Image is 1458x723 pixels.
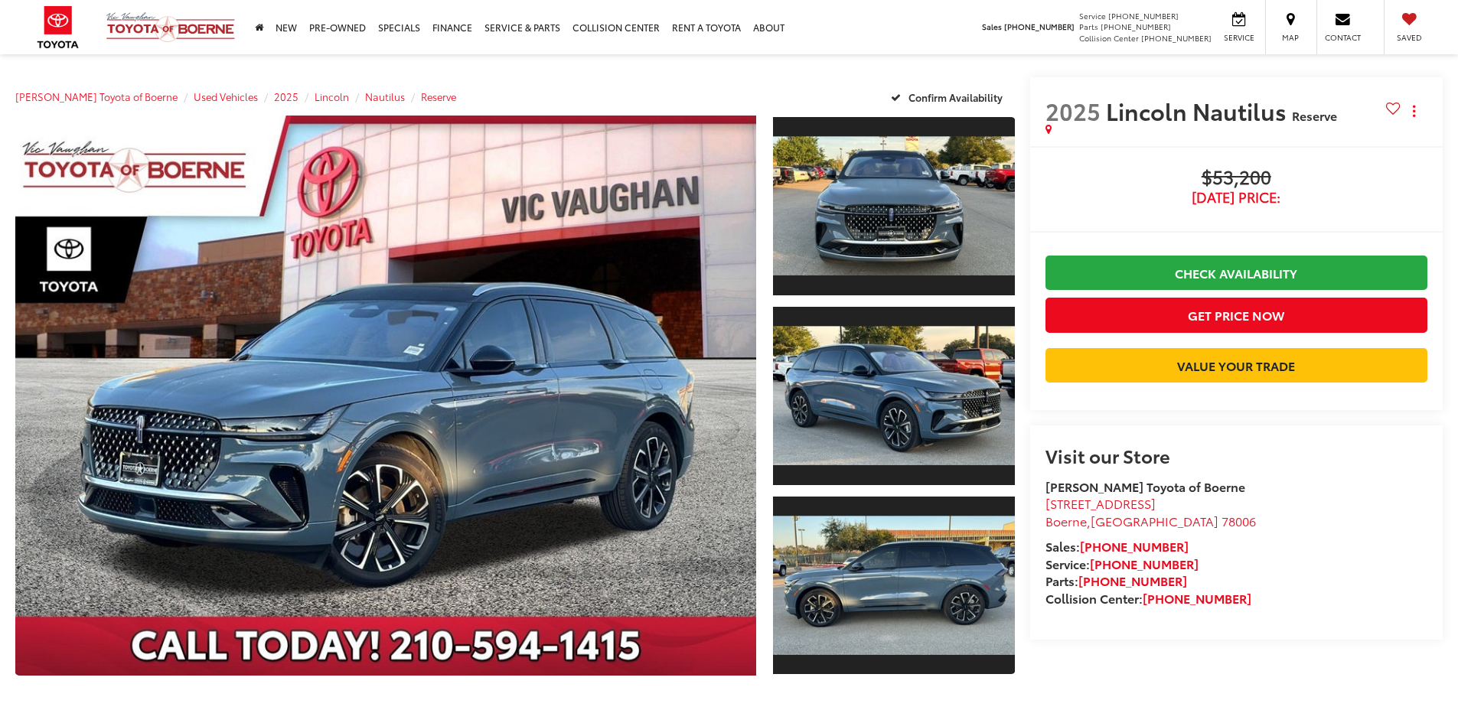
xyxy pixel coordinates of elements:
[1045,94,1101,127] span: 2025
[15,90,178,103] a: [PERSON_NAME] Toyota of Boerne
[770,327,1016,465] img: 2025 Lincoln Nautilus Reserve
[274,90,298,103] a: 2025
[770,137,1016,275] img: 2025 Lincoln Nautilus Reserve
[1045,298,1427,332] button: Get Price Now
[1045,445,1427,465] h2: Visit our Store
[773,495,1015,676] a: Expand Photo 3
[1045,589,1251,607] strong: Collision Center:
[1325,32,1361,43] span: Contact
[1222,512,1256,529] span: 78006
[1045,167,1427,190] span: $53,200
[1080,537,1189,555] a: [PHONE_NUMBER]
[1079,32,1139,44] span: Collision Center
[421,90,456,103] a: Reserve
[1079,10,1106,21] span: Service
[1045,477,1245,495] strong: [PERSON_NAME] Toyota of Boerne
[1108,10,1179,21] span: [PHONE_NUMBER]
[1274,32,1307,43] span: Map
[1045,190,1427,205] span: [DATE] Price:
[1078,572,1187,589] a: [PHONE_NUMBER]
[773,116,1015,297] a: Expand Photo 1
[1045,512,1256,529] span: ,
[1143,589,1251,607] a: [PHONE_NUMBER]
[1091,512,1218,529] span: [GEOGRAPHIC_DATA]
[1392,32,1426,43] span: Saved
[1045,494,1256,529] a: [STREET_ADDRESS] Boerne,[GEOGRAPHIC_DATA] 78006
[1079,21,1098,32] span: Parts
[770,516,1016,654] img: 2025 Lincoln Nautilus Reserve
[773,305,1015,487] a: Expand Photo 2
[8,112,763,679] img: 2025 Lincoln Nautilus Reserve
[1045,537,1189,555] strong: Sales:
[1045,256,1427,290] a: Check Availability
[1045,572,1187,589] strong: Parts:
[882,83,1015,110] button: Confirm Availability
[908,90,1003,104] span: Confirm Availability
[1101,21,1171,32] span: [PHONE_NUMBER]
[106,11,236,43] img: Vic Vaughan Toyota of Boerne
[15,116,756,676] a: Expand Photo 0
[1106,94,1292,127] span: Lincoln Nautilus
[365,90,405,103] a: Nautilus
[982,21,1002,32] span: Sales
[1045,555,1199,572] strong: Service:
[1090,555,1199,572] a: [PHONE_NUMBER]
[1045,494,1156,512] span: [STREET_ADDRESS]
[194,90,258,103] a: Used Vehicles
[315,90,349,103] a: Lincoln
[1004,21,1075,32] span: [PHONE_NUMBER]
[1413,105,1415,117] span: dropdown dots
[1045,348,1427,383] a: Value Your Trade
[1401,97,1427,124] button: Actions
[1141,32,1212,44] span: [PHONE_NUMBER]
[1222,32,1256,43] span: Service
[1045,512,1087,529] span: Boerne
[1292,106,1337,124] span: Reserve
